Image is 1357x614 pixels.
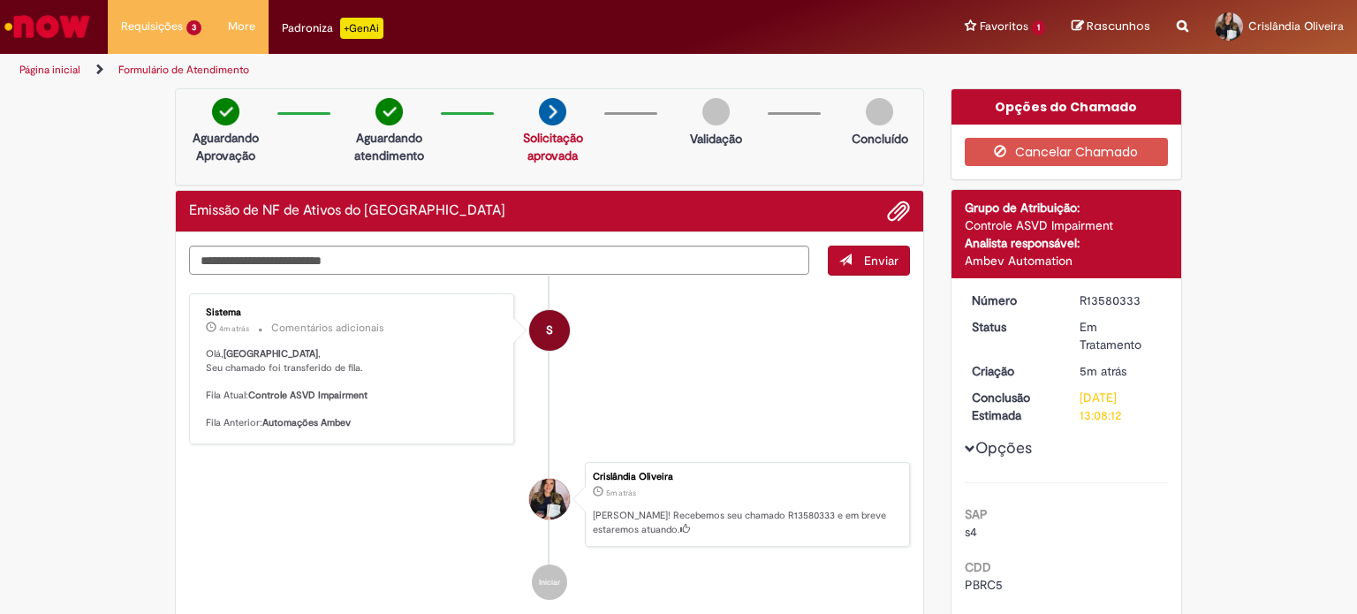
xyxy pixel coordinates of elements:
[702,98,730,125] img: img-circle-grey.png
[690,130,742,148] p: Validação
[1080,292,1162,309] div: R13580333
[965,524,977,540] span: s4
[340,18,383,39] p: +GenAi
[1248,19,1344,34] span: Crislândia Oliveira
[965,506,988,522] b: SAP
[1080,363,1126,379] span: 5m atrás
[951,89,1182,125] div: Opções do Chamado
[121,18,183,35] span: Requisições
[375,98,403,125] img: check-circle-green.png
[206,307,500,318] div: Sistema
[959,389,1067,424] dt: Conclusão Estimada
[965,559,991,575] b: CDD
[189,462,910,547] li: Crislândia Oliveira
[282,18,383,39] div: Padroniza
[228,18,255,35] span: More
[852,130,908,148] p: Concluído
[219,323,249,334] span: 4m atrás
[959,292,1067,309] dt: Número
[959,362,1067,380] dt: Criação
[189,246,809,276] textarea: Digite sua mensagem aqui...
[1080,362,1162,380] div: 30/09/2025 10:08:10
[346,129,432,164] p: Aguardando atendimento
[248,389,368,402] b: Controle ASVD Impairment
[546,309,553,352] span: S
[965,234,1169,252] div: Analista responsável:
[206,347,500,430] p: Olá, , Seu chamado foi transferido de fila. Fila Atual: Fila Anterior:
[271,321,384,336] small: Comentários adicionais
[1080,389,1162,424] div: [DATE] 13:08:12
[186,20,201,35] span: 3
[980,18,1028,35] span: Favoritos
[2,9,93,44] img: ServiceNow
[593,472,900,482] div: Crislândia Oliveira
[118,63,249,77] a: Formulário de Atendimento
[224,347,318,360] b: [GEOGRAPHIC_DATA]
[965,577,1003,593] span: PBRC5
[529,310,570,351] div: System
[864,253,898,269] span: Enviar
[523,130,583,163] a: Solicitação aprovada
[219,323,249,334] time: 30/09/2025 10:08:13
[965,216,1169,234] div: Controle ASVD Impairment
[529,479,570,519] div: Crislândia Oliveira
[1032,20,1045,35] span: 1
[19,63,80,77] a: Página inicial
[959,318,1067,336] dt: Status
[212,98,239,125] img: check-circle-green.png
[606,488,636,498] span: 5m atrás
[965,138,1169,166] button: Cancelar Chamado
[1087,18,1150,34] span: Rascunhos
[606,488,636,498] time: 30/09/2025 10:08:10
[13,54,891,87] ul: Trilhas de página
[183,129,269,164] p: Aguardando Aprovação
[539,98,566,125] img: arrow-next.png
[1080,363,1126,379] time: 30/09/2025 10:08:10
[887,200,910,223] button: Adicionar anexos
[189,203,505,219] h2: Emissão de NF de Ativos do ASVD Histórico de tíquete
[828,246,910,276] button: Enviar
[1080,318,1162,353] div: Em Tratamento
[866,98,893,125] img: img-circle-grey.png
[593,509,900,536] p: [PERSON_NAME]! Recebemos seu chamado R13580333 e em breve estaremos atuando.
[965,199,1169,216] div: Grupo de Atribuição:
[965,252,1169,269] div: Ambev Automation
[262,416,351,429] b: Automações Ambev
[1072,19,1150,35] a: Rascunhos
